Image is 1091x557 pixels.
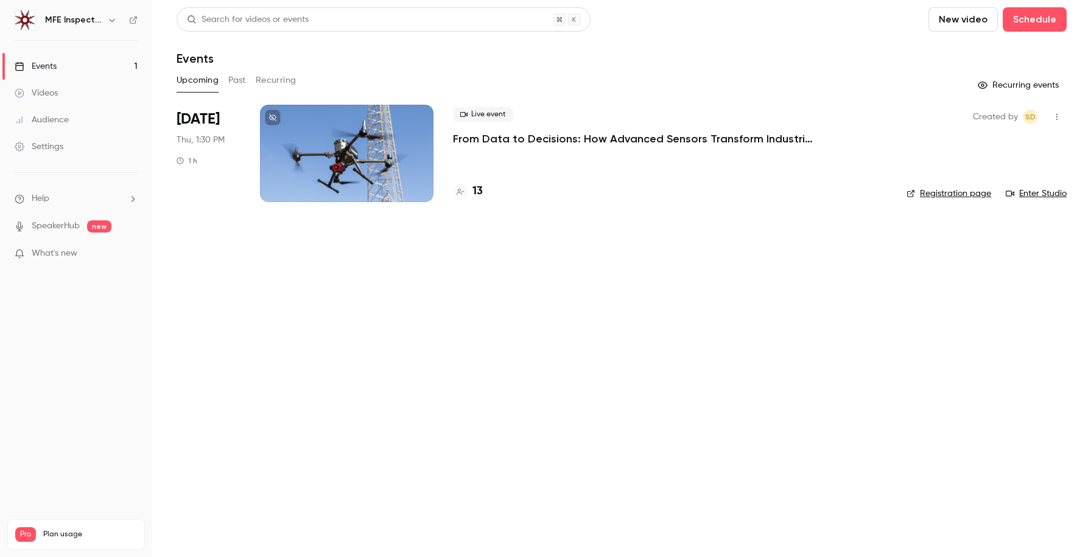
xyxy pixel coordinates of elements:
div: Events [15,60,57,72]
span: Pro [15,527,36,542]
img: MFE Inspection Solutions [15,10,35,30]
div: Videos [15,87,58,99]
li: help-dropdown-opener [15,192,138,205]
span: What's new [32,247,77,260]
div: Audience [15,114,69,126]
span: Plan usage [43,530,137,539]
span: new [87,220,111,233]
h6: MFE Inspection Solutions [45,14,102,26]
span: Help [32,192,49,205]
a: SpeakerHub [32,220,80,233]
div: Settings [15,141,63,153]
iframe: Noticeable Trigger [123,248,138,259]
